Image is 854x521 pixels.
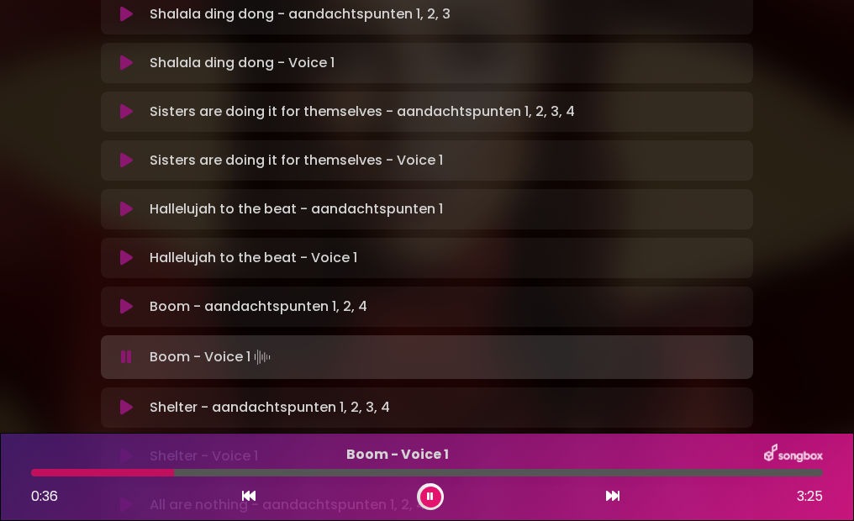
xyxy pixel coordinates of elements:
[150,297,743,317] p: Boom - aandachtspunten 1, 2, 4
[150,199,743,219] p: Hallelujah to the beat - aandachtspunten 1
[150,397,743,418] p: Shelter - aandachtspunten 1, 2, 3, 4
[31,487,58,506] span: 0:36
[764,444,823,466] img: songbox-logo-white.png
[150,4,743,24] p: Shalala ding dong - aandachtspunten 1, 2, 3
[150,345,743,369] p: Boom - Voice 1
[150,53,743,73] p: Shalala ding dong - Voice 1
[250,345,274,369] img: waveform4.gif
[150,102,743,122] p: Sisters are doing it for themselves - aandachtspunten 1, 2, 3, 4
[150,248,743,268] p: Hallelujah to the beat - Voice 1
[150,150,743,171] p: Sisters are doing it for themselves - Voice 1
[31,445,764,465] p: Boom - Voice 1
[797,487,823,507] span: 3:25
